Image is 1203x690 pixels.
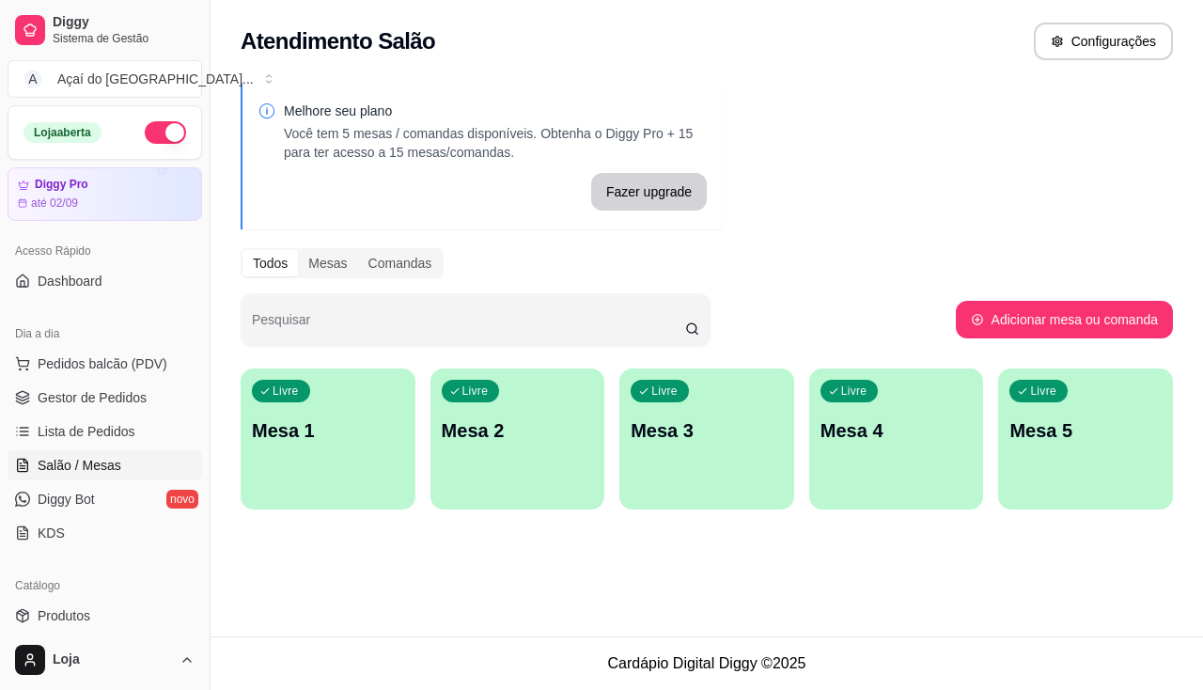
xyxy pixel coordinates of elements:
p: Mesa 1 [252,417,404,444]
p: Livre [1030,384,1056,399]
input: Pesquisar [252,318,685,337]
span: Gestor de Pedidos [38,388,147,407]
button: Configurações [1034,23,1173,60]
p: Mesa 2 [442,417,594,444]
span: Pedidos balcão (PDV) [38,354,167,373]
div: Acesso Rápido [8,236,202,266]
button: Adicionar mesa ou comanda [956,301,1173,338]
a: Lista de Pedidos [8,416,202,447]
span: KDS [38,524,65,542]
p: Livre [651,384,678,399]
a: Diggy Botnovo [8,484,202,514]
button: Select a team [8,60,202,98]
button: Fazer upgrade [591,173,707,211]
span: Sistema de Gestão [53,31,195,46]
div: Dia a dia [8,319,202,349]
span: Dashboard [38,272,102,290]
div: Todos [242,250,298,276]
p: Melhore seu plano [284,102,707,120]
div: Loja aberta [23,122,102,143]
button: Alterar Status [145,121,186,144]
button: LivreMesa 2 [430,369,605,510]
p: Mesa 4 [820,417,973,444]
footer: Cardápio Digital Diggy © 2025 [211,636,1203,690]
span: Diggy [53,14,195,31]
p: Livre [462,384,489,399]
p: Livre [841,384,867,399]
span: Produtos [38,606,90,625]
a: Produtos [8,601,202,631]
a: DiggySistema de Gestão [8,8,202,53]
article: Diggy Pro [35,178,88,192]
div: Mesas [298,250,357,276]
span: Loja [53,651,172,668]
button: Loja [8,637,202,682]
a: Diggy Proaté 02/09 [8,167,202,221]
div: Catálogo [8,571,202,601]
a: KDS [8,518,202,548]
span: A [23,70,42,88]
p: Mesa 3 [631,417,783,444]
button: LivreMesa 4 [809,369,984,510]
button: LivreMesa 5 [998,369,1173,510]
span: Lista de Pedidos [38,422,135,441]
button: Pedidos balcão (PDV) [8,349,202,379]
div: Açaí do [GEOGRAPHIC_DATA] ... [57,70,254,88]
h2: Atendimento Salão [241,26,435,56]
a: Gestor de Pedidos [8,383,202,413]
div: Comandas [358,250,443,276]
a: Dashboard [8,266,202,296]
button: LivreMesa 3 [619,369,794,510]
p: Livre [273,384,299,399]
a: Salão / Mesas [8,450,202,480]
button: LivreMesa 1 [241,369,415,510]
span: Diggy Bot [38,490,95,509]
article: até 02/09 [31,196,78,211]
p: Você tem 5 mesas / comandas disponíveis. Obtenha o Diggy Pro + 15 para ter acesso a 15 mesas/coma... [284,124,707,162]
span: Salão / Mesas [38,456,121,475]
p: Mesa 5 [1009,417,1162,444]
